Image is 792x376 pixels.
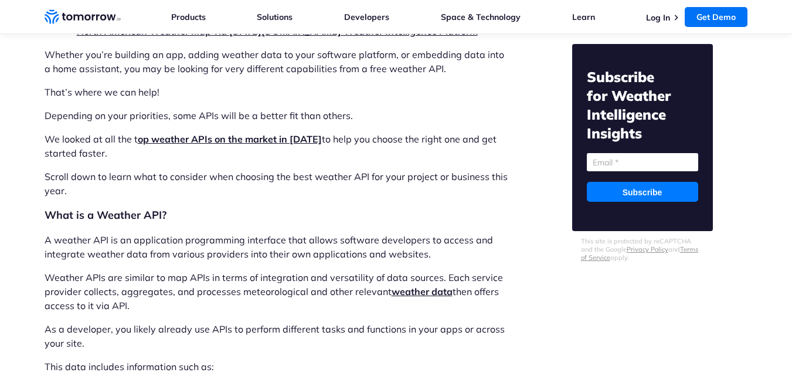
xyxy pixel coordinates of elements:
p: This site is protected by reCAPTCHA and the Google and apply. [581,237,704,262]
a: Get Demo [685,7,747,27]
a: Products [171,12,206,22]
a: Home link [45,8,121,26]
a: op weather APIs on the market in [DATE] [138,133,322,145]
p: Weather APIs are similar to map APIs in terms of integration and versatility of data sources. Eac... [45,270,510,313]
h2: Subscribe for Weather Intelligence Insights [587,67,698,143]
p: As a developer, you likely already use APIs to perform different tasks and functions in your apps... [45,322,510,350]
p: That’s where we can help! [45,85,510,99]
a: Terms of Service [581,245,698,262]
a: Learn [572,12,595,22]
a: Log In [646,12,670,23]
p: A weather API is an application programming interface that allows software developers to access a... [45,233,510,261]
p: This data includes information such as: [45,360,510,374]
input: Email * [587,153,698,171]
p: Depending on your priorities, some APIs will be a better fit than others. [45,109,510,123]
a: North American Weather Map via [DATE][DOMAIN_NAME] Weather Intelligence Platform [77,25,478,37]
a: weather data [392,286,453,297]
a: Solutions [257,12,293,22]
p: Whether you’re building an app, adding weather data to your software platform, or embedding data ... [45,48,510,76]
a: Developers [344,12,389,22]
p: We looked at all the t to help you choose the right one and get started faster. [45,132,510,160]
a: Privacy Policy [627,245,668,253]
a: Space & Technology [441,12,521,22]
input: Subscribe [587,182,698,202]
h2: What is a Weather API? [45,207,510,223]
p: Scroll down to learn what to consider when choosing the best weather API for your project or busi... [45,170,510,198]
